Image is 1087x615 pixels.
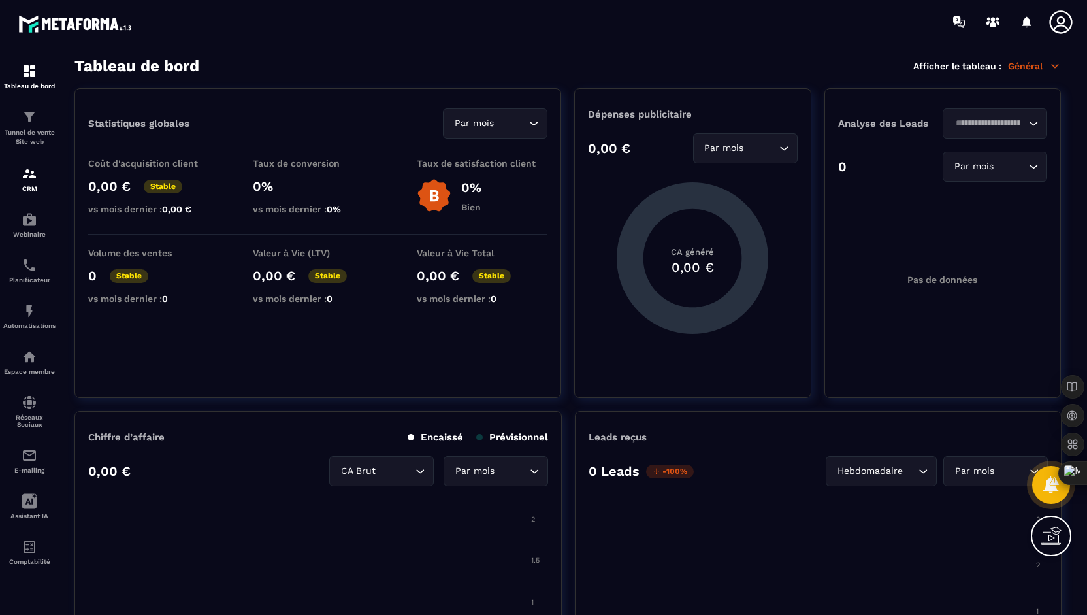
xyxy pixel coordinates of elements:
p: 0,00 € [88,463,131,479]
span: Par mois [952,464,997,478]
div: Search for option [329,456,434,486]
div: Search for option [826,456,937,486]
p: 0% [253,178,383,194]
div: Search for option [443,108,547,139]
p: 0,00 € [88,178,131,194]
img: automations [22,212,37,227]
p: 0,00 € [253,268,295,284]
p: Comptabilité [3,558,56,565]
p: Leads reçus [589,431,647,443]
a: schedulerschedulerPlanificateur [3,248,56,293]
a: formationformationTunnel de vente Site web [3,99,56,156]
input: Search for option [951,116,1026,131]
p: CRM [3,185,56,192]
p: Taux de satisfaction client [417,158,547,169]
p: Espace membre [3,368,56,375]
p: Volume des ventes [88,248,219,258]
p: Webinaire [3,231,56,238]
div: Search for option [943,108,1047,139]
h3: Tableau de bord [74,57,199,75]
tspan: 2 [1036,561,1040,569]
span: Par mois [451,116,496,131]
p: Encaissé [408,431,463,443]
p: Pas de données [907,274,977,285]
tspan: 1 [531,598,534,607]
input: Search for option [997,464,1026,478]
img: b-badge-o.b3b20ee6.svg [417,178,451,213]
p: Tunnel de vente Site web [3,128,56,146]
a: social-networksocial-networkRéseaux Sociaux [3,385,56,438]
p: -100% [646,465,694,478]
span: 0% [327,204,341,214]
a: automationsautomationsWebinaire [3,202,56,248]
span: 0 [162,293,168,304]
tspan: 2 [1036,515,1040,524]
img: scheduler [22,258,37,273]
div: Search for option [943,152,1047,182]
p: Général [1008,60,1061,72]
p: Automatisations [3,322,56,329]
a: formationformationCRM [3,156,56,202]
img: automations [22,349,37,365]
p: 0% [461,180,481,195]
p: vs mois dernier : [88,293,219,304]
img: logo [18,12,136,36]
div: Search for option [444,456,548,486]
p: vs mois dernier : [417,293,547,304]
p: Coût d'acquisition client [88,158,219,169]
p: vs mois dernier : [88,204,219,214]
a: formationformationTableau de bord [3,54,56,99]
p: Planificateur [3,276,56,284]
div: Search for option [693,133,798,163]
p: Taux de conversion [253,158,383,169]
p: 0,00 € [588,141,630,156]
tspan: 2 [531,515,535,524]
input: Search for option [905,464,915,478]
p: 0 Leads [589,463,640,479]
input: Search for option [996,159,1026,174]
tspan: 1.5 [531,556,540,565]
div: Search for option [943,456,1048,486]
img: automations [22,303,37,319]
p: Tableau de bord [3,82,56,90]
p: 0,00 € [417,268,459,284]
span: Par mois [452,464,497,478]
p: Bien [461,202,481,212]
img: email [22,448,37,463]
p: 0 [838,159,847,175]
a: automationsautomationsAutomatisations [3,293,56,339]
p: Analyse des Leads [838,118,943,129]
p: Stable [472,269,511,283]
p: Stable [308,269,347,283]
span: 0 [491,293,496,304]
img: social-network [22,395,37,410]
p: Valeur à Vie (LTV) [253,248,383,258]
a: emailemailE-mailing [3,438,56,484]
p: Statistiques globales [88,118,189,129]
p: Afficher le tableau : [913,61,1001,71]
p: Valeur à Vie Total [417,248,547,258]
input: Search for option [378,464,412,478]
p: vs mois dernier : [253,293,383,304]
p: Chiffre d’affaire [88,431,165,443]
p: vs mois dernier : [253,204,383,214]
img: formation [22,109,37,125]
p: Prévisionnel [476,431,548,443]
img: formation [22,166,37,182]
p: Stable [144,180,182,193]
span: Hebdomadaire [834,464,905,478]
input: Search for option [497,464,527,478]
span: CA Brut [338,464,378,478]
span: Par mois [951,159,996,174]
a: accountantaccountantComptabilité [3,529,56,575]
p: Réseaux Sociaux [3,414,56,428]
span: 0,00 € [162,204,191,214]
img: formation [22,63,37,79]
span: 0 [327,293,333,304]
p: Assistant IA [3,512,56,520]
p: E-mailing [3,467,56,474]
a: automationsautomationsEspace membre [3,339,56,385]
img: accountant [22,539,37,555]
p: 0 [88,268,97,284]
p: Dépenses publicitaire [588,108,797,120]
